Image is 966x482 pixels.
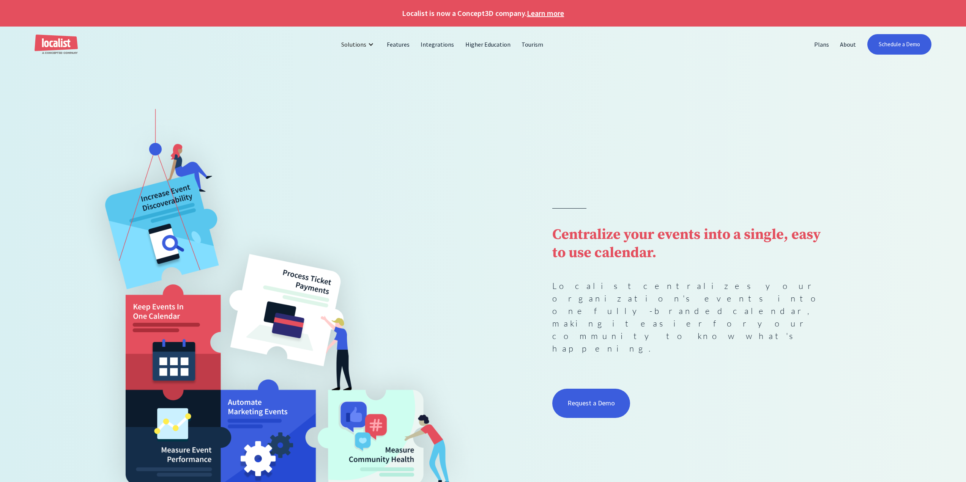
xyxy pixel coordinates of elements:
div: Solutions [336,35,381,53]
a: Request a Demo [552,389,630,418]
a: About [835,35,862,53]
a: Schedule a Demo [867,34,931,55]
a: Integrations [415,35,460,53]
strong: Centralize your events into a single, easy to use calendar. [552,226,821,262]
div: Solutions [341,40,366,49]
a: Plans [809,35,835,53]
a: Tourism [516,35,549,53]
a: Learn more [527,8,564,19]
a: Higher Education [460,35,517,53]
a: Features [381,35,415,53]
p: Localist centralizes your organization's events into one fully-branded calendar, making it easier... [552,279,828,355]
a: home [35,35,78,55]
